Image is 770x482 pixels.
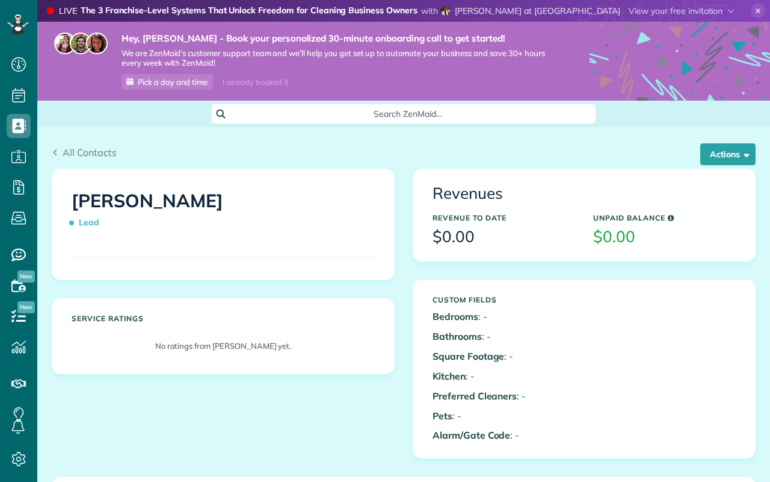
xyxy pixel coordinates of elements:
strong: The 3 Franchise-Level Systems That Unlock Freedom for Cleaning Business Owners [81,5,417,17]
p: : - [433,369,575,383]
p: : - [433,330,575,343]
img: maria-72a9807cf96188c08ef61303f053569d2e2a8a1cde33d635c8a3ac13582a053d.jpg [54,33,76,54]
h1: [PERSON_NAME] [72,191,375,233]
span: New [17,301,35,313]
p: : - [433,349,575,363]
b: Bedrooms [433,310,478,322]
h5: Service ratings [72,315,375,322]
b: Bathrooms [433,330,482,342]
strong: Hey, [PERSON_NAME] - Book your personalized 30-minute onboarding call to get started! [122,33,553,45]
p: : - [433,428,575,442]
span: New [17,271,35,283]
b: Pets [433,410,452,422]
img: michelle-19f622bdf1676172e81f8f8fba1fb50e276960ebfe0243fe18214015130c80e4.jpg [86,33,108,54]
span: with [421,5,438,16]
h5: Revenue to Date [433,214,575,222]
b: Alarm/Gate Code [433,429,510,441]
h3: $0.00 [593,228,736,246]
span: [PERSON_NAME] at [GEOGRAPHIC_DATA] [455,5,621,16]
h5: Custom Fields [433,296,575,304]
button: Actions [700,143,756,165]
h5: Unpaid Balance [593,214,736,222]
div: I already booked it [215,75,295,90]
a: Pick a day and time [122,74,213,90]
span: Pick a day and time [138,77,208,87]
span: Lead [72,212,104,233]
span: We are ZenMaid’s customer support team and we’ll help you get set up to automate your business an... [122,48,553,69]
p: : - [433,409,575,423]
b: Preferred Cleaners [433,390,517,402]
h3: Revenues [433,185,736,202]
span: All Contacts [63,146,117,158]
h3: $0.00 [433,228,575,246]
p: No ratings from [PERSON_NAME] yet. [78,340,369,352]
p: : - [433,310,575,324]
img: jorge-587dff0eeaa6aab1f244e6dc62b8924c3b6ad411094392a53c71c6c4a576187d.jpg [70,33,91,54]
img: neel-parekh-58446131e78d9a07014e8737c8438793ce97ee3e541d8a36e7e6e3f44122c576.png [440,6,450,16]
a: All Contacts [52,145,117,160]
b: Square Footage [433,350,504,362]
b: Kitchen [433,370,466,382]
p: : - [433,389,575,403]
